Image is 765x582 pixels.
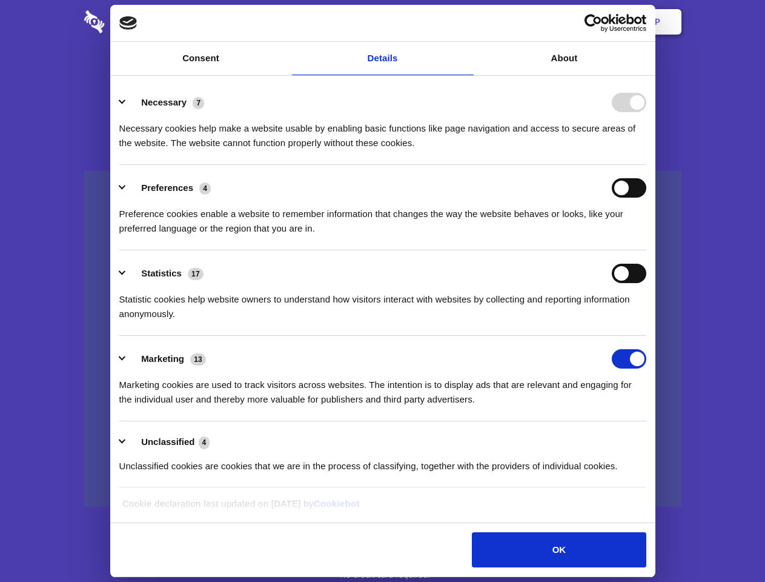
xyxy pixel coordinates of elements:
div: Unclassified cookies are cookies that we are in the process of classifying, together with the pro... [119,450,646,473]
button: Marketing (13) [119,349,214,369]
a: Contact [491,3,547,41]
a: Login [549,3,602,41]
h4: Auto-redaction of sensitive data, encrypted data sharing and self-destructing private chats. Shar... [84,110,681,150]
span: 13 [190,353,206,366]
img: logo [119,16,137,30]
label: Necessary [141,97,187,107]
a: Cookiebot [314,498,360,509]
span: 7 [193,97,204,109]
div: Marketing cookies are used to track visitors across websites. The intention is to display ads tha... [119,369,646,407]
a: About [474,42,655,75]
button: Preferences (4) [119,178,219,198]
button: Necessary (7) [119,93,212,112]
div: Statistic cookies help website owners to understand how visitors interact with websites by collec... [119,283,646,321]
div: Cookie declaration last updated on [DATE] by [113,497,652,520]
iframe: Drift Widget Chat Controller [704,521,750,567]
a: Details [292,42,474,75]
a: Wistia video thumbnail [84,171,681,507]
span: 17 [188,268,204,280]
label: Preferences [141,182,193,193]
a: Consent [110,42,292,75]
a: Pricing [356,3,408,41]
label: Marketing [141,353,184,364]
button: Unclassified (4) [119,435,217,450]
span: 4 [199,436,210,449]
a: Usercentrics Cookiebot - opens in a new window [540,14,646,32]
div: Preference cookies enable a website to remember information that changes the way the website beha... [119,198,646,236]
h1: Eliminate Slack Data Loss. [84,55,681,98]
button: Statistics (17) [119,264,211,283]
img: logo-wordmark-white-trans-d4663122ce5f474addd5e946df7df03e33cb6a1c49d2221995e7729f52c070b2.svg [84,10,188,33]
label: Statistics [141,268,182,278]
button: OK [472,532,646,567]
div: Necessary cookies help make a website usable by enabling basic functions like page navigation and... [119,112,646,150]
span: 4 [199,182,211,195]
